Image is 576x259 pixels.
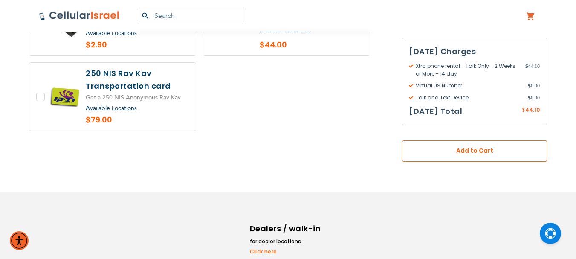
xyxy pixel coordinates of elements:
span: Add to Cart [430,146,519,155]
input: Search [137,9,243,23]
span: 0.00 [528,81,540,89]
span: 0.00 [528,93,540,101]
span: 44.10 [525,62,540,77]
div: Accessibility Menu [10,231,29,250]
a: Available Locations [86,29,137,37]
img: Cellular Israel Logo [39,11,120,21]
span: Virtual US Number [409,81,528,89]
span: Xtra phone rental - Talk Only - 2 Weeks or More - 14 day [409,62,525,77]
span: $ [525,62,528,70]
span: Talk and Text Device [409,93,528,101]
button: Add to Cart [402,140,547,161]
a: Click here [250,248,322,256]
span: $ [528,93,531,101]
li: for dealer locations [250,237,322,246]
span: $ [522,106,525,114]
h6: Dealers / walk-in [250,222,322,235]
span: $ [528,81,531,89]
span: 44.10 [525,106,540,113]
a: Available Locations [86,104,137,112]
h3: [DATE] Charges [409,45,540,58]
h3: [DATE] Total [409,105,462,117]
